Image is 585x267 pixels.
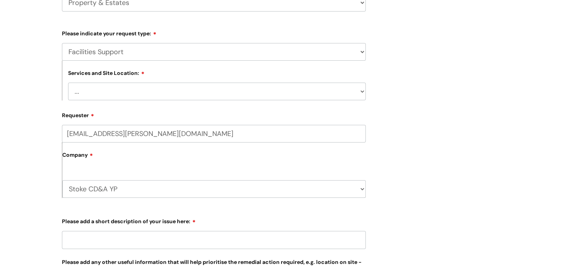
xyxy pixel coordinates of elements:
label: Company [62,149,366,166]
label: Requester [62,109,366,119]
label: Services and Site Location: [68,69,145,76]
label: Please indicate your request type: [62,28,366,37]
label: Please add a short description of your issue here: [62,216,366,225]
input: Email [62,125,366,143]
